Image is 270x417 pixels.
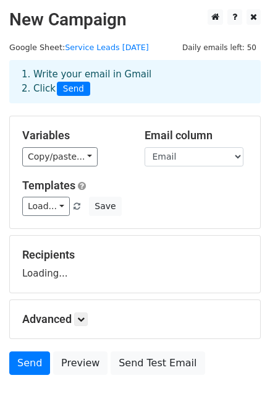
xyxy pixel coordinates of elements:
div: Loading... [22,248,248,280]
h5: Advanced [22,312,248,326]
h2: New Campaign [9,9,261,30]
a: Send Test Email [111,351,205,375]
a: Send [9,351,50,375]
a: Service Leads [DATE] [65,43,149,52]
div: 1. Write your email in Gmail 2. Click [12,67,258,96]
h5: Variables [22,129,126,142]
a: Load... [22,197,70,216]
small: Google Sheet: [9,43,149,52]
a: Daily emails left: 50 [178,43,261,52]
h5: Email column [145,129,248,142]
a: Templates [22,179,75,192]
span: Daily emails left: 50 [178,41,261,54]
a: Copy/paste... [22,147,98,166]
span: Send [57,82,90,97]
button: Save [89,197,121,216]
a: Preview [53,351,108,375]
h5: Recipients [22,248,248,262]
